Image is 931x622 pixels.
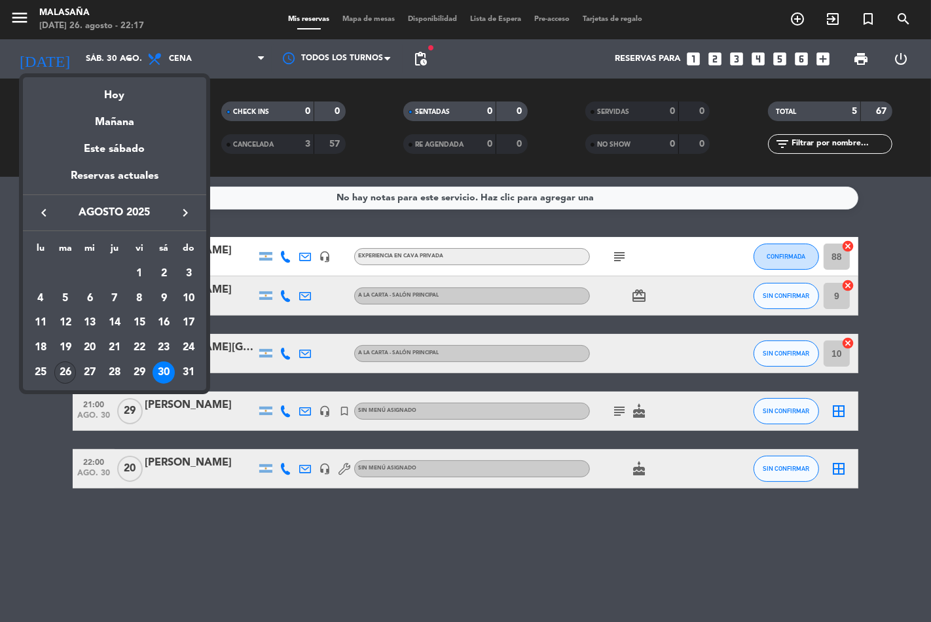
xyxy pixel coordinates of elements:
[77,360,102,385] td: 27 de agosto de 2025
[127,311,152,336] td: 15 de agosto de 2025
[128,312,151,334] div: 15
[53,241,78,261] th: martes
[153,287,175,310] div: 9
[53,360,78,385] td: 26 de agosto de 2025
[103,287,126,310] div: 7
[54,361,77,384] div: 26
[79,312,101,334] div: 13
[152,261,177,286] td: 2 de agosto de 2025
[54,287,77,310] div: 5
[23,104,206,131] div: Mañana
[177,361,200,384] div: 31
[103,361,126,384] div: 28
[127,241,152,261] th: viernes
[152,311,177,336] td: 16 de agosto de 2025
[28,335,53,360] td: 18 de agosto de 2025
[128,287,151,310] div: 8
[79,337,101,359] div: 20
[77,335,102,360] td: 20 de agosto de 2025
[103,312,126,334] div: 14
[153,312,175,334] div: 16
[23,131,206,168] div: Este sábado
[53,311,78,336] td: 12 de agosto de 2025
[127,261,152,286] td: 1 de agosto de 2025
[102,286,127,311] td: 7 de agosto de 2025
[173,204,197,221] button: keyboard_arrow_right
[177,263,200,285] div: 3
[28,360,53,385] td: 25 de agosto de 2025
[77,241,102,261] th: miércoles
[54,312,77,334] div: 12
[77,286,102,311] td: 6 de agosto de 2025
[53,335,78,360] td: 19 de agosto de 2025
[177,287,200,310] div: 10
[176,261,201,286] td: 3 de agosto de 2025
[128,263,151,285] div: 1
[102,360,127,385] td: 28 de agosto de 2025
[176,286,201,311] td: 10 de agosto de 2025
[79,361,101,384] div: 27
[29,361,52,384] div: 25
[23,77,206,104] div: Hoy
[176,311,201,336] td: 17 de agosto de 2025
[56,204,173,221] span: agosto 2025
[54,337,77,359] div: 19
[29,312,52,334] div: 11
[152,360,177,385] td: 30 de agosto de 2025
[153,263,175,285] div: 2
[32,204,56,221] button: keyboard_arrow_left
[102,241,127,261] th: jueves
[177,337,200,359] div: 24
[77,311,102,336] td: 13 de agosto de 2025
[152,286,177,311] td: 9 de agosto de 2025
[127,286,152,311] td: 8 de agosto de 2025
[177,312,200,334] div: 17
[53,286,78,311] td: 5 de agosto de 2025
[153,337,175,359] div: 23
[127,335,152,360] td: 22 de agosto de 2025
[177,205,193,221] i: keyboard_arrow_right
[127,360,152,385] td: 29 de agosto de 2025
[176,335,201,360] td: 24 de agosto de 2025
[23,168,206,194] div: Reservas actuales
[152,335,177,360] td: 23 de agosto de 2025
[28,311,53,336] td: 11 de agosto de 2025
[153,361,175,384] div: 30
[28,286,53,311] td: 4 de agosto de 2025
[28,261,127,286] td: AGO.
[36,205,52,221] i: keyboard_arrow_left
[176,360,201,385] td: 31 de agosto de 2025
[102,311,127,336] td: 14 de agosto de 2025
[103,337,126,359] div: 21
[29,337,52,359] div: 18
[152,241,177,261] th: sábado
[128,361,151,384] div: 29
[102,335,127,360] td: 21 de agosto de 2025
[128,337,151,359] div: 22
[28,241,53,261] th: lunes
[29,287,52,310] div: 4
[176,241,201,261] th: domingo
[79,287,101,310] div: 6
